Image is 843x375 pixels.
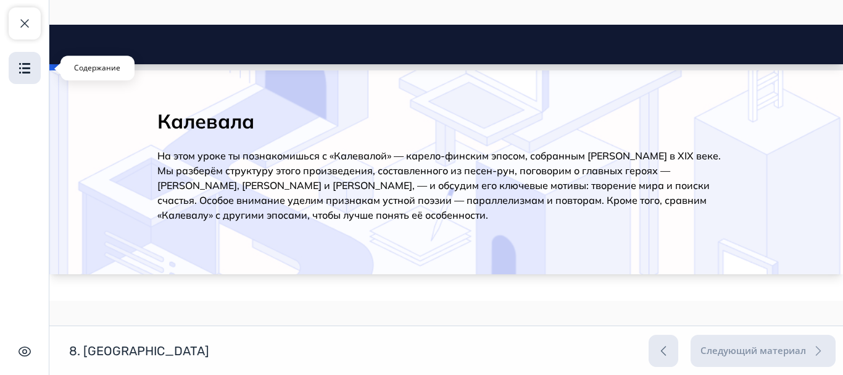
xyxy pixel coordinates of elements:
[69,343,209,359] h1: 8. [GEOGRAPHIC_DATA]
[17,344,32,359] img: Скрыть интерфейс
[9,52,41,84] button: Содержание
[108,84,686,109] h2: Калевала
[49,25,843,301] iframe: https://go.teachbase.ru/listeners/scorm_pack/course_sessions/preview/scorms/163049/launch?allow_f...
[108,124,686,198] p: На этом уроке ты познакомишься с «Калевалой» — карело-финским эпосом, собранным [PERSON_NAME] в X...
[17,61,32,75] img: Содержание
[68,63,127,73] p: Содержание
